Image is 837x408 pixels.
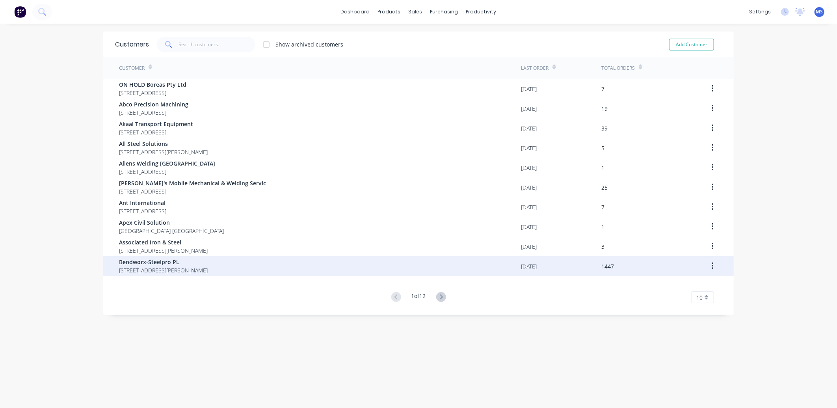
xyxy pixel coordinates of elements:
div: [DATE] [521,144,537,152]
a: dashboard [337,6,374,18]
span: [STREET_ADDRESS] [119,207,166,215]
span: All Steel Solutions [119,140,208,148]
div: 3 [601,242,604,251]
div: Show archived customers [275,40,343,48]
div: 1 [601,223,604,231]
div: [DATE] [521,242,537,251]
div: 7 [601,85,604,93]
span: Associated Iron & Steel [119,238,208,246]
div: 19 [601,104,608,113]
div: [DATE] [521,85,537,93]
div: Last Order [521,65,549,72]
span: [STREET_ADDRESS] [119,89,186,97]
button: Add Customer [669,39,714,50]
div: purchasing [426,6,462,18]
span: [GEOGRAPHIC_DATA] [GEOGRAPHIC_DATA] [119,227,224,235]
div: sales [405,6,426,18]
span: 10 [696,293,703,302]
div: [DATE] [521,223,537,231]
div: settings [745,6,775,18]
div: Total Orders [601,65,635,72]
span: Apex Civil Solution [119,218,224,227]
div: [DATE] [521,124,537,132]
span: Bendworx-Steelpro PL [119,258,208,266]
div: [DATE] [521,164,537,172]
span: Ant International [119,199,166,207]
div: 5 [601,144,604,152]
span: [STREET_ADDRESS] [119,108,188,117]
span: [STREET_ADDRESS] [119,168,215,176]
div: Customers [115,40,149,49]
div: productivity [462,6,500,18]
span: [STREET_ADDRESS] [119,128,193,136]
span: MS [816,8,823,15]
div: 1 [601,164,604,172]
div: products [374,6,405,18]
span: ON HOLD Boreas Pty Ltd [119,80,186,89]
div: 1 of 12 [411,292,426,303]
span: Akaal Transport Equipment [119,120,193,128]
span: [PERSON_NAME]'s Mobile Mechanical & Welding Servic [119,179,266,187]
div: 7 [601,203,604,211]
span: [STREET_ADDRESS][PERSON_NAME] [119,266,208,274]
span: Allens Welding [GEOGRAPHIC_DATA] [119,159,215,168]
div: [DATE] [521,262,537,270]
div: Customer [119,65,145,72]
div: 1447 [601,262,614,270]
div: [DATE] [521,203,537,211]
span: [STREET_ADDRESS] [119,187,266,196]
div: 25 [601,183,608,192]
div: 39 [601,124,608,132]
div: [DATE] [521,104,537,113]
span: [STREET_ADDRESS][PERSON_NAME] [119,246,208,255]
span: Abco Precision Machining [119,100,188,108]
span: [STREET_ADDRESS][PERSON_NAME] [119,148,208,156]
img: Factory [14,6,26,18]
input: Search customers... [179,37,256,52]
div: [DATE] [521,183,537,192]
